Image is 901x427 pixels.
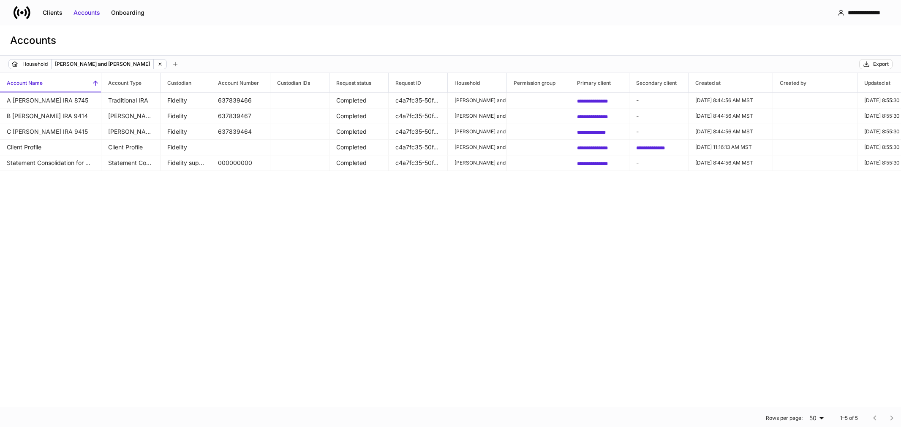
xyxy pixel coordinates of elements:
[570,124,629,140] td: 8cb7edf3-d029-437d-b765-9c0a01c49df5
[570,108,629,124] td: c262b7ef-6290-444a-a47f-2fe5c09aacbb
[389,79,421,87] h6: Request ID
[455,113,500,119] p: [PERSON_NAME] and [PERSON_NAME]
[211,124,270,140] td: 637839464
[455,128,500,135] p: [PERSON_NAME] and [PERSON_NAME]
[329,155,389,171] td: Completed
[689,93,773,108] td: 2025-10-01T15:44:56.646Z
[570,155,629,171] td: c262b7ef-6290-444a-a47f-2fe5c09aacbb
[689,124,773,140] td: 2025-10-01T15:44:56.647Z
[389,124,448,140] td: c4a7fc35-50f4-4b9d-b0a0-4e0e86aa902a
[161,140,211,155] td: Fidelity
[329,79,371,87] h6: Request status
[629,140,689,155] td: 8cb7edf3-d029-437d-b765-9c0a01c49df5
[329,140,389,155] td: Completed
[161,124,211,140] td: Fidelity
[695,144,766,151] p: [DATE] 11:16:13 AM MST
[73,8,100,17] div: Accounts
[455,97,500,104] p: [PERSON_NAME] and [PERSON_NAME]
[101,124,161,140] td: Roth IRA
[389,155,448,171] td: c4a7fc35-50f4-4b9d-b0a0-4e0e86aa902a
[695,128,766,135] p: [DATE] 8:44:56 AM MST
[329,93,389,108] td: Completed
[570,140,629,155] td: c262b7ef-6290-444a-a47f-2fe5c09aacbb
[448,73,506,92] span: Household
[389,108,448,124] td: c4a7fc35-50f4-4b9d-b0a0-4e0e86aa902a
[636,112,681,120] p: -
[806,414,827,422] div: 50
[695,159,766,166] p: [DATE] 8:44:56 AM MST
[37,6,68,19] button: Clients
[22,60,48,68] p: Household
[270,79,310,87] h6: Custodian IDs
[636,96,681,105] p: -
[111,8,144,17] div: Onboarding
[455,159,500,166] p: [PERSON_NAME] and [PERSON_NAME]
[101,140,161,155] td: Client Profile
[211,73,270,92] span: Account Number
[101,108,161,124] td: Roth IRA
[507,73,570,92] span: Permission group
[695,97,766,104] p: [DATE] 8:44:56 AM MST
[211,155,270,171] td: 000000000
[106,6,150,19] button: Onboarding
[857,79,890,87] h6: Updated at
[766,415,803,422] p: Rows per page:
[211,93,270,108] td: 637839466
[68,6,106,19] button: Accounts
[689,79,721,87] h6: Created at
[389,73,447,92] span: Request ID
[840,415,858,422] p: 1–5 of 5
[161,108,211,124] td: Fidelity
[101,93,161,108] td: Traditional IRA
[689,108,773,124] td: 2025-10-01T15:44:56.647Z
[10,34,56,47] h3: Accounts
[55,60,150,68] p: [PERSON_NAME] and [PERSON_NAME]
[161,79,191,87] h6: Custodian
[101,155,161,171] td: Statement Consolidation for Households
[629,79,677,87] h6: Secondary client
[211,108,270,124] td: 637839467
[161,155,211,171] td: Fidelity supplemental forms
[389,140,448,155] td: c4a7fc35-50f4-4b9d-b0a0-4e0e86aa902a
[161,73,211,92] span: Custodian
[873,61,889,68] div: Export
[389,93,448,108] td: c4a7fc35-50f4-4b9d-b0a0-4e0e86aa902a
[211,79,259,87] h6: Account Number
[570,79,611,87] h6: Primary client
[101,79,142,87] h6: Account Type
[689,155,773,171] td: 2025-10-01T15:44:56.648Z
[859,59,893,69] button: Export
[689,140,773,155] td: 2025-09-15T18:16:13.739Z
[101,73,160,92] span: Account Type
[773,79,806,87] h6: Created by
[161,93,211,108] td: Fidelity
[329,108,389,124] td: Completed
[270,73,329,92] span: Custodian IDs
[570,93,629,108] td: c262b7ef-6290-444a-a47f-2fe5c09aacbb
[636,159,681,167] p: -
[773,73,857,92] span: Created by
[570,73,629,92] span: Primary client
[43,8,63,17] div: Clients
[689,73,773,92] span: Created at
[448,79,480,87] h6: Household
[455,144,500,151] p: [PERSON_NAME] and [PERSON_NAME]
[329,73,388,92] span: Request status
[636,127,681,136] p: -
[629,73,688,92] span: Secondary client
[695,113,766,119] p: [DATE] 8:44:56 AM MST
[507,79,555,87] h6: Permission group
[329,124,389,140] td: Completed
